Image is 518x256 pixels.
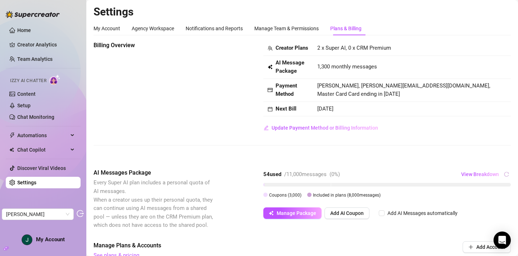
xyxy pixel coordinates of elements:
div: My Account [94,24,120,32]
span: Add AI Coupon [330,210,364,216]
img: AI Chatter [49,75,60,85]
span: View Breakdown [461,171,499,177]
span: [PERSON_NAME], [PERSON_NAME][EMAIL_ADDRESS][DOMAIN_NAME], Master Card Card ending in [DATE] [317,82,490,98]
strong: AI Message Package [276,59,304,75]
span: Billing Overview [94,41,214,50]
span: Manage Plans & Accounts [94,241,414,250]
strong: Payment Method [276,82,297,98]
span: logout [77,210,84,217]
a: Team Analytics [17,56,53,62]
span: reload [504,172,509,177]
span: My Account [36,236,65,243]
span: AI Messages Package [94,169,214,177]
span: credit-card [268,87,273,93]
a: Discover Viral Videos [17,165,66,171]
span: plus [468,244,473,250]
a: Content [17,91,36,97]
span: thunderbolt [9,133,15,138]
span: Jenny Willson [6,209,69,220]
span: Coupons ( 3,000 ) [269,193,301,198]
div: Manage Team & Permissions [254,24,319,32]
span: calendar [268,107,273,112]
span: 1,300 monthly messages [317,63,377,71]
a: Home [17,27,31,33]
span: edit [264,125,269,130]
div: Add AI Messages automatically [387,209,458,217]
strong: 54 used [263,171,281,178]
div: Plans & Billing [330,24,362,32]
div: Open Intercom Messenger [494,232,511,249]
h2: Settings [94,5,511,19]
button: View Breakdown [461,169,499,180]
span: Izzy AI Chatter [10,77,46,84]
span: Manage Package [277,210,316,216]
a: Settings [17,180,36,185]
span: [DATE] [317,105,333,112]
span: Included in plans ( 8,000 messages) [313,193,381,198]
div: Notifications and Reports [186,24,243,32]
span: Update Payment Method or Billing Information [272,125,378,131]
img: ACg8ocJK9C1AJi1Ele02PD8RayE-wgoRVCRRMojwdkf7W8JsNhw7ow=s96-c [22,235,32,245]
span: Chat Copilot [17,144,68,156]
span: Every Super AI plan includes a personal quota of AI messages. When a creator uses up their person... [94,179,213,228]
strong: Creator Plans [276,45,308,51]
a: Creator Analytics [17,39,75,50]
img: logo-BBDzfeDw.svg [6,11,60,18]
button: Manage Package [263,207,322,219]
div: Agency Workspace [132,24,174,32]
span: 2 x Super AI, 0 x CRM Premium [317,45,391,51]
img: Chat Copilot [9,147,14,152]
button: Update Payment Method or Billing Information [263,122,378,134]
span: Automations [17,130,68,141]
a: Chat Monitoring [17,114,54,120]
button: Add AI Coupon [324,207,369,219]
a: Setup [17,103,31,108]
span: / 11,000 messages [284,171,327,178]
span: ( 0 %) [330,171,340,178]
span: team [268,46,273,51]
span: build [4,246,9,251]
span: Add Account [476,244,505,250]
button: Add Account [463,241,511,253]
strong: Next Bill [276,105,296,112]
